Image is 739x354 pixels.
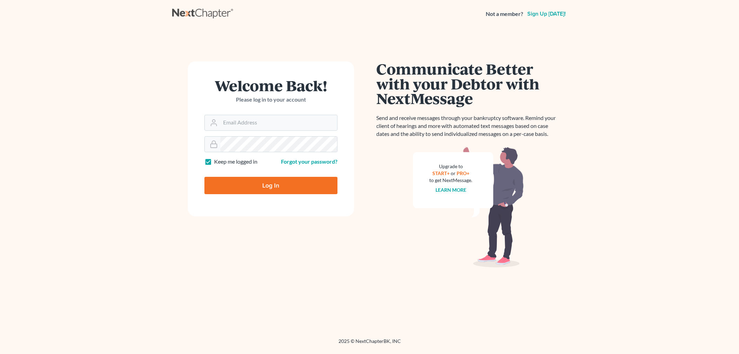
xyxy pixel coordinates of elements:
[204,177,337,194] input: Log In
[451,170,456,176] span: or
[430,163,473,170] div: Upgrade to
[432,170,450,176] a: START+
[486,10,523,18] strong: Not a member?
[413,146,524,268] img: nextmessage_bg-59042aed3d76b12b5cd301f8e5b87938c9018125f34e5fa2b7a6b67550977c72.svg
[430,177,473,184] div: to get NextMessage.
[377,114,560,138] p: Send and receive messages through your bankruptcy software. Remind your client of hearings and mo...
[172,338,567,350] div: 2025 © NextChapterBK, INC
[457,170,469,176] a: PRO+
[204,78,337,93] h1: Welcome Back!
[526,11,567,17] a: Sign up [DATE]!
[281,158,337,165] a: Forgot your password?
[204,96,337,104] p: Please log in to your account
[214,158,257,166] label: Keep me logged in
[220,115,337,130] input: Email Address
[436,187,466,193] a: Learn more
[377,61,560,106] h1: Communicate Better with your Debtor with NextMessage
